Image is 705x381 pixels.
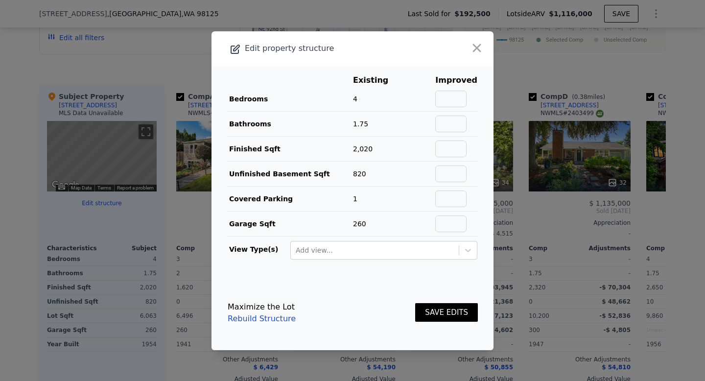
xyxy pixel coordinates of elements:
[227,136,352,161] td: Finished Sqft
[353,120,368,128] span: 1.75
[227,87,352,112] td: Bedrooms
[228,313,296,325] a: Rebuild Structure
[228,301,296,313] div: Maximize the Lot
[353,220,366,228] span: 260
[353,170,366,178] span: 820
[353,195,357,203] span: 1
[227,186,352,211] td: Covered Parking
[227,237,290,260] td: View Type(s)
[227,161,352,186] td: Unfinished Basement Sqft
[227,111,352,136] td: Bathrooms
[435,74,478,87] th: Improved
[352,74,403,87] th: Existing
[353,95,357,103] span: 4
[353,145,373,153] span: 2,020
[415,303,478,322] button: SAVE EDITS
[211,42,437,55] div: Edit property structure
[227,211,352,236] td: Garage Sqft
